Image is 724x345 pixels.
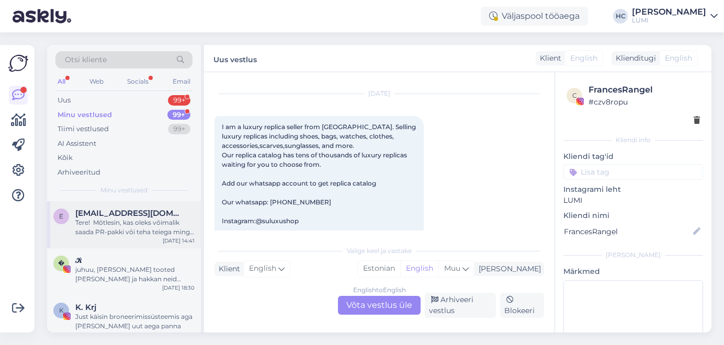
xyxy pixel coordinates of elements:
[563,184,703,195] p: Instagrami leht
[125,75,151,88] div: Socials
[536,53,561,64] div: Klient
[58,95,71,106] div: Uus
[222,123,417,244] span: I am a luxury replica seller from [GEOGRAPHIC_DATA]. Selling luxury replicas including shoes, bag...
[358,261,400,277] div: Estonian
[163,237,195,245] div: [DATE] 14:41
[168,95,190,106] div: 99+
[162,284,195,292] div: [DATE] 18:30
[572,91,577,99] span: c
[338,296,421,315] div: Võta vestlus üle
[75,312,195,331] div: Just käisin broneerimissüsteemis aga [PERSON_NAME] uut aega panna
[214,263,240,274] div: Klient
[161,331,195,339] div: [DATE] 20:27
[570,53,597,64] span: English
[632,8,718,25] a: [PERSON_NAME]LUMI
[612,53,656,64] div: Klienditugi
[75,256,82,265] span: 𝒦
[563,135,703,145] div: Kliendi info
[564,226,691,237] input: Lisa nimi
[563,195,703,206] p: LUMI
[55,75,67,88] div: All
[589,84,700,96] div: FrancesRangel
[563,210,703,221] p: Kliendi nimi
[481,7,588,26] div: Väljaspool tööaega
[58,167,100,178] div: Arhiveeritud
[563,266,703,277] p: Märkmed
[59,306,64,314] span: K
[563,151,703,162] p: Kliendi tag'id
[214,246,544,256] div: Valige keel ja vastake
[249,263,276,274] span: English
[589,96,700,108] div: # czv8ropu
[65,54,107,65] span: Otsi kliente
[75,265,195,284] div: juhuu, [PERSON_NAME] tooted [PERSON_NAME] ja hakkan neid nüüd kasutama😍. Suur tänu usalduse ja ab...
[214,89,544,98] div: [DATE]
[474,263,541,274] div: [PERSON_NAME]
[58,153,73,163] div: Kõik
[353,285,406,295] div: English to English
[58,139,96,149] div: AI Assistent
[58,259,64,267] span: �
[75,209,184,218] span: emmalysiim7@gmail.com
[167,110,190,120] div: 99+
[59,212,63,220] span: e
[425,293,496,318] div: Arhiveeri vestlus
[444,263,460,273] span: Muu
[100,186,148,195] span: Minu vestlused
[563,250,703,260] div: [PERSON_NAME]
[665,53,692,64] span: English
[563,164,703,180] input: Lisa tag
[213,51,257,65] label: Uus vestlus
[632,16,706,25] div: LUMI
[500,293,544,318] div: Blokeeri
[58,124,109,134] div: Tiimi vestlused
[400,261,438,277] div: English
[613,9,628,24] div: HC
[632,8,706,16] div: [PERSON_NAME]
[58,110,112,120] div: Minu vestlused
[168,124,190,134] div: 99+
[171,75,193,88] div: Email
[8,53,28,73] img: Askly Logo
[75,218,195,237] div: Tere! Mõtlesin, kas oleks võimalik saada PR-pakki või teha teiega mingi minikoostööd. [PERSON_NAM...
[75,303,96,312] span: K. Krj
[87,75,106,88] div: Web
